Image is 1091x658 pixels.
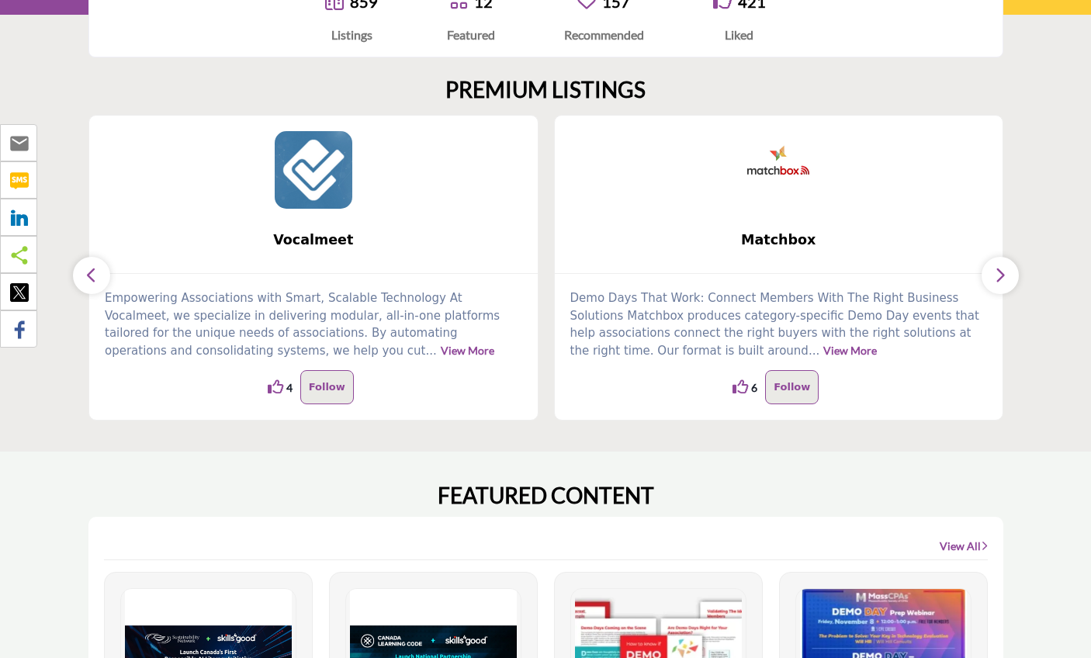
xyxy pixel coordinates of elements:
[713,26,766,44] div: Liked
[425,344,436,358] span: ...
[739,131,817,209] img: Matchbox
[300,370,354,404] button: Follow
[774,378,810,397] p: Follow
[940,539,988,554] a: View All
[105,289,522,359] p: Empowering Associations with Smart, Scalable Technology At Vocalmeet, we specialize in delivering...
[578,220,980,261] b: Matchbox
[286,379,293,396] span: 4
[438,483,654,509] h2: FEATURED CONTENT
[570,289,988,359] p: Demo Days That Work: Connect Members With The Right Business Solutions Matchbox produces category...
[809,344,819,358] span: ...
[309,378,345,397] p: Follow
[113,220,514,261] b: Vocalmeet
[765,370,819,404] button: Follow
[113,230,514,250] span: Vocalmeet
[578,230,980,250] span: Matchbox
[555,220,1003,261] a: Matchbox
[564,26,644,44] div: Recommended
[445,77,646,103] h2: PREMIUM LISTINGS
[441,344,494,357] a: View More
[275,131,352,209] img: Vocalmeet
[823,344,877,357] a: View More
[325,26,378,44] div: Listings
[447,26,495,44] div: Featured
[751,379,757,396] span: 6
[89,220,538,261] a: Vocalmeet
